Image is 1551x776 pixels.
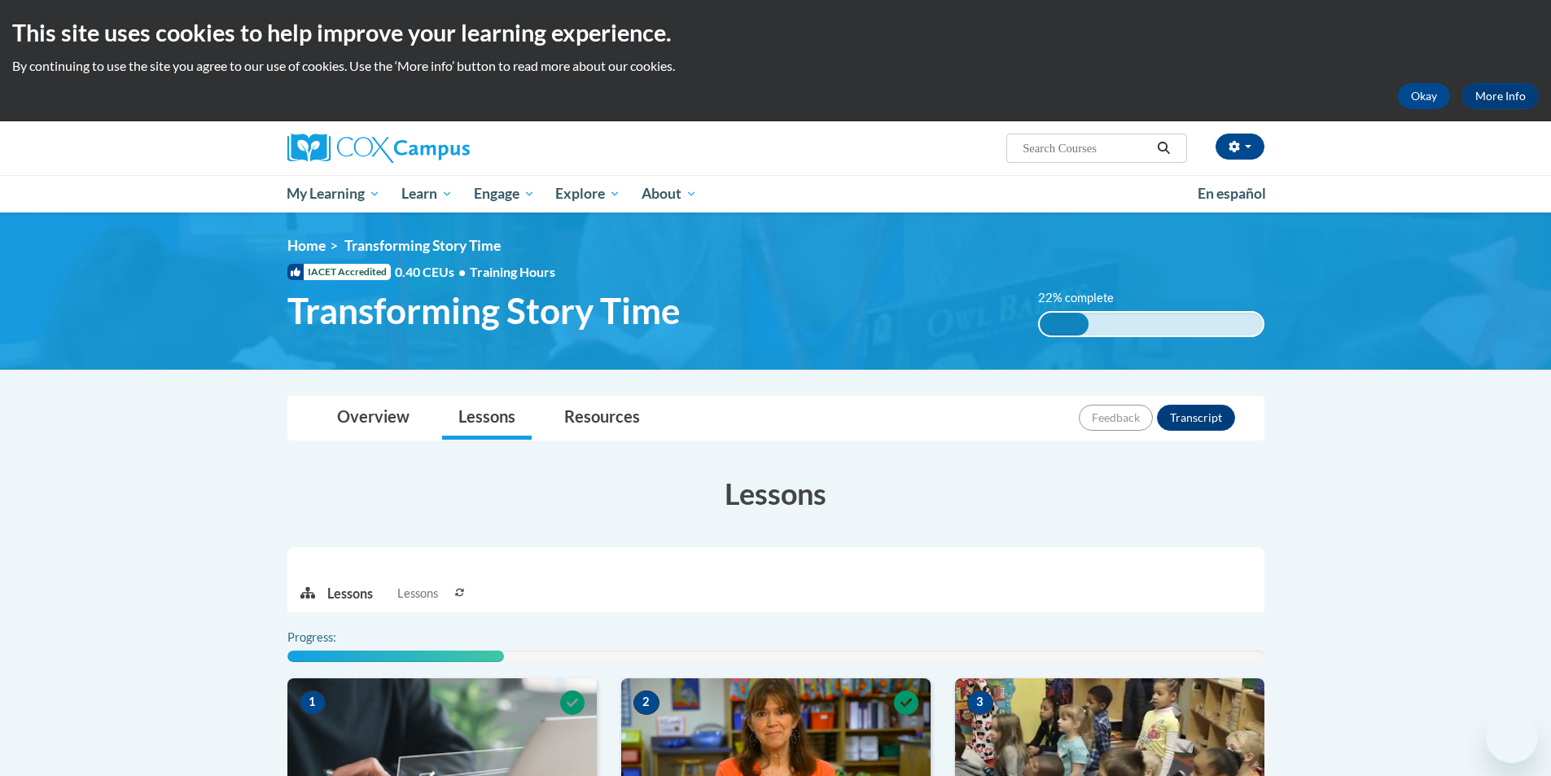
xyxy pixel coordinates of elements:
[397,585,438,603] span: Lessons
[1486,711,1538,763] iframe: Button to launch messaging window
[287,134,597,163] a: Cox Campus
[442,397,532,440] a: Lessons
[391,175,463,213] a: Learn
[470,264,555,279] span: Training Hours
[287,237,326,254] a: Home
[1187,177,1277,211] a: En español
[642,184,697,204] span: About
[545,175,631,213] a: Explore
[287,629,381,647] label: Progress:
[555,184,620,204] span: Explore
[287,184,380,204] span: My Learning
[631,175,708,213] a: About
[327,585,373,603] p: Lessons
[1079,405,1153,431] button: Feedback
[548,397,656,440] a: Resources
[474,184,535,204] span: Engage
[1462,83,1539,109] a: More Info
[1216,134,1264,160] button: Account Settings
[321,397,426,440] a: Overview
[633,691,659,715] span: 2
[395,263,470,281] span: 0.40 CEUs
[401,184,453,204] span: Learn
[1021,138,1151,158] input: Search Courses
[1198,185,1266,202] span: En español
[287,289,681,332] span: Transforming Story Time
[12,57,1539,75] p: By continuing to use the site you agree to our use of cookies. Use the ‘More info’ button to read...
[967,691,993,715] span: 3
[12,16,1539,49] h2: This site uses cookies to help improve your learning experience.
[263,175,1289,213] div: Main menu
[1398,83,1450,109] button: Okay
[458,264,466,279] span: •
[1157,405,1235,431] button: Transcript
[1151,138,1176,158] button: Search
[300,691,326,715] span: 1
[344,237,501,254] span: Transforming Story Time
[1040,313,1089,335] div: 22% complete
[287,134,470,163] img: Cox Campus
[277,175,392,213] a: My Learning
[1038,289,1132,307] label: 22% complete
[287,473,1264,514] h3: Lessons
[287,264,391,280] span: IACET Accredited
[463,175,545,213] a: Engage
